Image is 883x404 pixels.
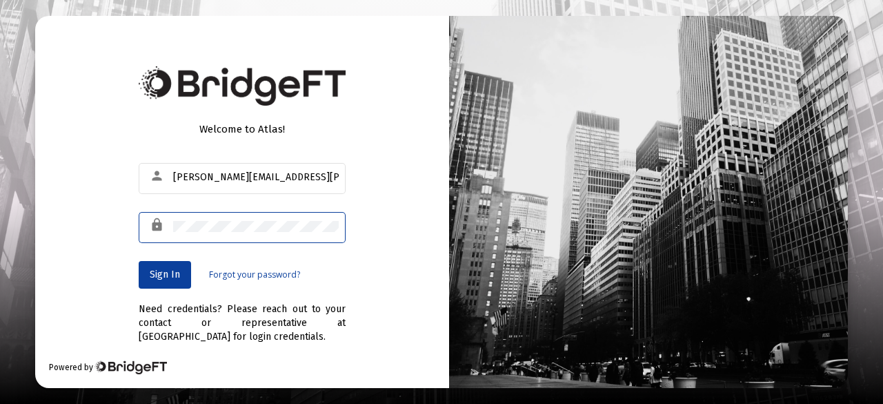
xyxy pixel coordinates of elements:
[139,122,346,136] div: Welcome to Atlas!
[150,168,166,184] mat-icon: person
[209,268,300,282] a: Forgot your password?
[139,289,346,344] div: Need credentials? Please reach out to your contact or representative at [GEOGRAPHIC_DATA] for log...
[139,261,191,289] button: Sign In
[95,360,167,374] img: Bridge Financial Technology Logo
[150,269,180,280] span: Sign In
[139,66,346,106] img: Bridge Financial Technology Logo
[173,172,339,183] input: Email or Username
[49,360,167,374] div: Powered by
[150,217,166,233] mat-icon: lock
